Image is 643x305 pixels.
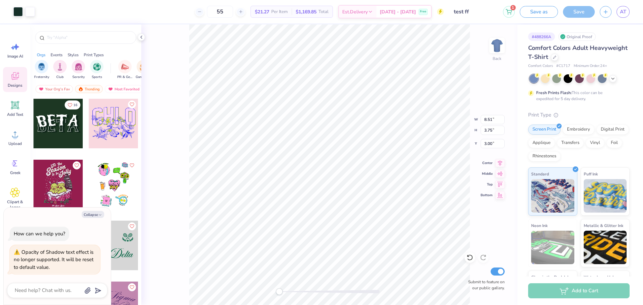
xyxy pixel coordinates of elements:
div: Foil [606,138,622,148]
span: Clipart & logos [4,199,26,210]
img: Standard [531,179,574,213]
span: Water based Ink [584,274,615,281]
img: Sorority Image [75,63,82,71]
div: Rhinestones [528,151,561,161]
div: Digital Print [596,125,629,135]
button: Like [128,100,136,108]
span: Image AI [7,54,23,59]
span: # C1717 [556,63,570,69]
span: Minimum Order: 24 + [574,63,607,69]
img: Puff Ink [584,179,627,213]
img: Club Image [56,63,64,71]
div: # 488266A [528,32,555,41]
button: filter button [34,60,49,80]
div: Events [51,52,63,58]
img: PR & General Image [121,63,129,71]
div: Vinyl [586,138,604,148]
span: Add Text [7,112,23,117]
button: Like [128,283,136,291]
span: $1,169.85 [296,8,316,15]
span: $21.27 [255,8,269,15]
div: filter for Sorority [72,60,85,80]
div: Most Favorited [105,85,143,93]
img: most_fav.gif [39,87,44,91]
span: AT [620,8,626,16]
span: Sports [92,75,102,80]
input: Try "Alpha" [46,34,132,41]
div: Your Org's Fav [35,85,73,93]
div: filter for Club [53,60,67,80]
span: Club [56,75,64,80]
div: Embroidery [563,125,594,135]
input: – – [207,6,233,18]
span: Center [481,160,493,166]
span: Designs [8,83,22,88]
div: Applique [528,138,555,148]
img: Back [490,39,504,52]
button: Like [128,161,136,169]
div: Transfers [557,138,584,148]
button: Like [65,100,80,109]
span: Per Item [271,8,288,15]
span: Est. Delivery [342,8,368,15]
button: filter button [72,60,85,80]
div: Back [493,56,501,62]
div: Trending [75,85,103,93]
span: Total [318,8,329,15]
span: Puff Ink [584,170,598,177]
button: filter button [117,60,133,80]
span: PR & General [117,75,133,80]
img: most_fav.gif [108,87,113,91]
strong: Fresh Prints Flash: [536,90,572,95]
button: filter button [90,60,103,80]
span: Metallic & Glitter Ink [584,222,623,229]
span: Glow in the Dark Ink [531,274,569,281]
span: Bottom [481,193,493,198]
div: Screen Print [528,125,561,135]
span: Fraternity [34,75,49,80]
span: [DATE] - [DATE] [380,8,416,15]
span: Game Day [136,75,151,80]
span: 16 [73,103,77,107]
img: Fraternity Image [38,63,45,71]
img: Game Day Image [140,63,147,71]
img: Sports Image [93,63,101,71]
label: Submit to feature on our public gallery. [465,279,505,291]
div: filter for Sports [90,60,103,80]
span: Top [481,182,493,187]
span: Free [420,9,426,14]
img: Neon Ink [531,231,574,264]
span: Middle [481,171,493,176]
button: 1 [503,6,515,18]
span: Comfort Colors Adult Heavyweight T-Shirt [528,44,628,61]
span: Neon Ink [531,222,548,229]
span: Standard [531,170,549,177]
div: Styles [68,52,79,58]
button: filter button [136,60,151,80]
button: Save as [520,6,558,18]
div: Accessibility label [276,288,283,295]
span: 1 [510,5,516,10]
span: Greek [10,170,20,175]
div: This color can be expedited for 5 day delivery. [536,90,619,102]
div: Print Types [84,52,104,58]
div: Print Type [528,111,630,119]
div: How can we help you? [14,230,65,237]
img: Metallic & Glitter Ink [584,231,627,264]
button: Collapse [82,211,104,218]
span: Sorority [72,75,85,80]
div: filter for Fraternity [34,60,49,80]
button: Like [128,222,136,230]
img: trending.gif [78,87,83,91]
div: Orgs [37,52,46,58]
span: Upload [8,141,22,146]
input: Untitled Design [449,5,498,18]
div: filter for Game Day [136,60,151,80]
div: Opacity of Shadow text effect is no longer supported. It will be reset to default value. [14,248,96,271]
div: Original Proof [558,32,596,41]
div: filter for PR & General [117,60,133,80]
a: AT [617,6,630,18]
span: Comfort Colors [528,63,553,69]
button: filter button [53,60,67,80]
button: Like [73,161,81,169]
